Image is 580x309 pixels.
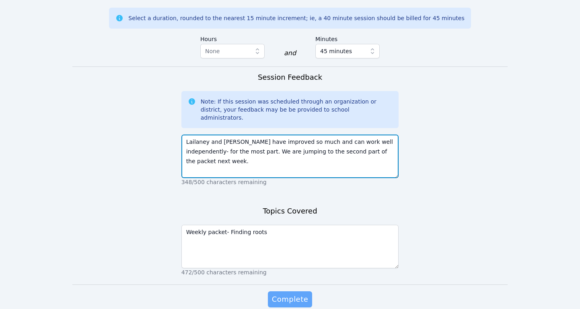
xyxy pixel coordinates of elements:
[205,48,220,54] span: None
[181,178,399,186] p: 348/500 characters remaining
[200,44,265,58] button: None
[201,97,393,122] div: Note: If this session was scheduled through an organization or district, your feedback may be be ...
[268,291,312,307] button: Complete
[200,32,265,44] label: Hours
[181,225,399,268] textarea: Weekly packet- Finding roots
[284,48,296,58] div: and
[263,205,317,217] h3: Topics Covered
[320,46,352,56] span: 45 minutes
[128,14,464,22] div: Select a duration, rounded to the nearest 15 minute increment; ie, a 40 minute session should be ...
[181,268,399,276] p: 472/500 characters remaining
[181,135,399,178] textarea: Lailaney and [PERSON_NAME] have improved so much and can work well independently- for the most pa...
[258,72,322,83] h3: Session Feedback
[315,32,380,44] label: Minutes
[272,294,308,305] span: Complete
[315,44,380,58] button: 45 minutes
